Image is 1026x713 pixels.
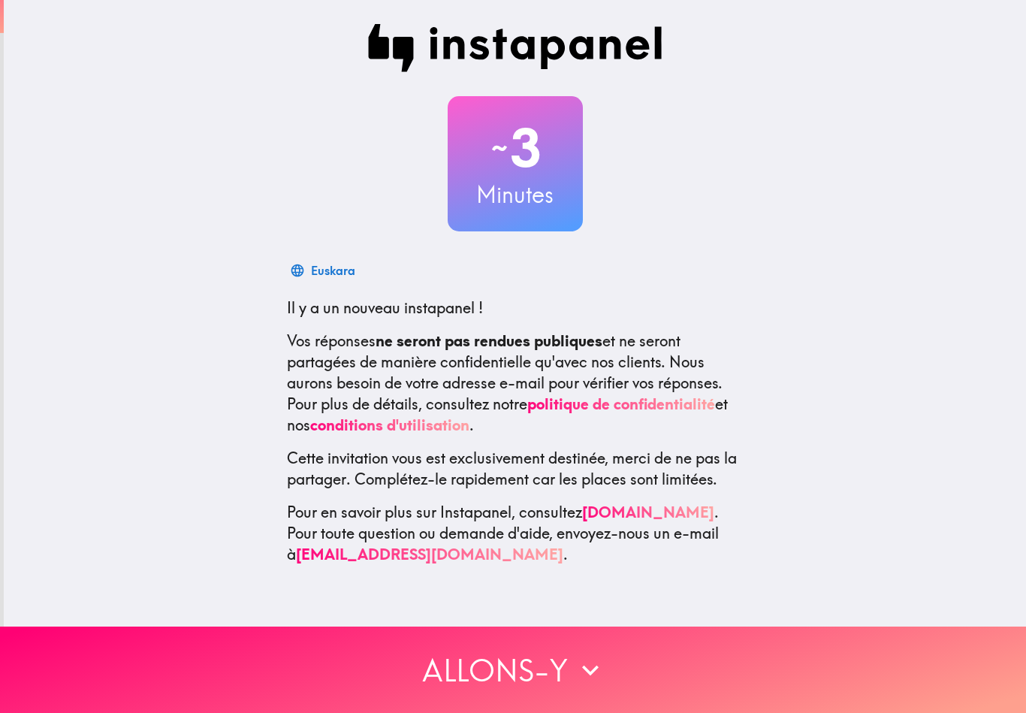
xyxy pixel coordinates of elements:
[582,503,714,521] a: [DOMAIN_NAME]
[287,255,361,286] button: Euskara
[311,260,355,281] div: Euskara
[376,331,602,350] b: ne seront pas rendues publiques
[287,448,744,490] p: Cette invitation vous est exclusivement destinée, merci de ne pas la partager. Complétez-le rapid...
[296,545,563,563] a: [EMAIL_ADDRESS][DOMAIN_NAME]
[310,415,469,434] a: conditions d'utilisation
[368,24,662,72] img: Instapanel
[287,502,744,565] p: Pour en savoir plus sur Instapanel, consultez . Pour toute question ou demande d'aide, envoyez-no...
[448,179,583,210] h3: Minutes
[287,331,744,436] p: Vos réponses et ne seront partagées de manière confidentielle qu'avec nos clients. Nous aurons be...
[489,125,510,171] span: ~
[448,117,583,179] h2: 3
[287,298,483,317] span: Il y a un nouveau instapanel !
[527,394,715,413] a: politique de confidentialité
